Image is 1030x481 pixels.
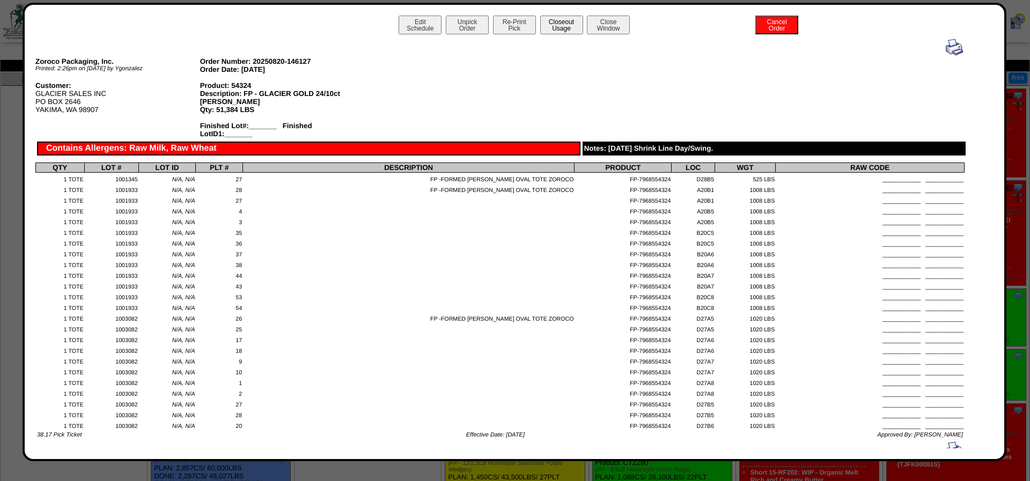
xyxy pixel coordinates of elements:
td: ____________ ____________ [776,216,965,226]
td: 1008 LBS [715,301,775,312]
div: Finished Lot#:_______ Finished LotID1:_______ [200,122,365,138]
td: 1 TOTE [36,409,85,419]
td: FP-7968554324 [575,226,672,237]
td: B20A7 [672,280,715,291]
td: D28B5 [672,173,715,183]
td: FP-7968554324 [575,334,672,344]
td: 27 [196,173,243,183]
span: N/A, N/A [172,284,195,290]
td: 1008 LBS [715,183,775,194]
span: N/A, N/A [172,423,195,430]
td: 1020 LBS [715,419,775,430]
td: ____________ ____________ [776,355,965,366]
img: print.gif [946,39,963,56]
td: 1001933 [84,237,138,248]
td: 1 TOTE [36,280,85,291]
td: 1020 LBS [715,334,775,344]
td: ____________ ____________ [776,301,965,312]
td: ____________ ____________ [776,291,965,301]
td: 37 [196,248,243,258]
td: FP-7968554324 [575,173,672,183]
td: 36 [196,237,243,248]
td: FP-7968554324 [575,280,672,291]
td: 1 TOTE [36,237,85,248]
span: N/A, N/A [172,402,195,408]
div: Product: 54324 [200,82,365,90]
td: B20C8 [672,301,715,312]
td: FP-7968554324 [575,344,672,355]
span: Effective Date: [DATE] [466,432,525,438]
td: 1 TOTE [36,258,85,269]
td: 3 [196,216,243,226]
td: 1 TOTE [36,344,85,355]
img: print.gif [946,441,963,458]
td: 25 [196,323,243,334]
td: FP-7968554324 [575,269,672,280]
td: 1 TOTE [36,366,85,376]
span: N/A, N/A [172,262,195,269]
td: 1008 LBS [715,205,775,216]
div: Description: FP - GLACIER GOLD 24/10ct [PERSON_NAME] [200,90,365,106]
td: 1003082 [84,376,138,387]
td: 1003082 [84,334,138,344]
button: CloseoutUsage [540,16,583,34]
td: FP -FORMED [PERSON_NAME] OVAL TOTE ZOROCO [243,173,575,183]
td: 1 TOTE [36,419,85,430]
span: N/A, N/A [172,391,195,397]
span: N/A, N/A [172,251,195,258]
td: 1003082 [84,323,138,334]
td: ____________ ____________ [776,173,965,183]
td: FP -FORMED [PERSON_NAME] OVAL TOTE ZOROCO [243,183,575,194]
td: 1 TOTE [36,301,85,312]
td: ____________ ____________ [776,269,965,280]
div: Qty: 51,384 LBS [200,106,365,114]
td: A20B5 [672,216,715,226]
td: 1008 LBS [715,269,775,280]
span: N/A, N/A [172,327,195,333]
td: FP-7968554324 [575,291,672,301]
td: ____________ ____________ [776,366,965,376]
td: A20B1 [672,194,715,205]
td: B20A6 [672,258,715,269]
span: N/A, N/A [172,241,195,247]
td: 53 [196,291,243,301]
td: 44 [196,269,243,280]
td: D27B6 [672,419,715,430]
td: ____________ ____________ [776,409,965,419]
div: Zoroco Packaging, Inc. [35,57,200,65]
button: UnpickOrder [446,16,489,34]
td: 1 TOTE [36,205,85,216]
span: N/A, N/A [172,176,195,183]
td: 1003082 [84,387,138,398]
td: 1008 LBS [715,291,775,301]
span: N/A, N/A [172,219,195,226]
td: FP-7968554324 [575,323,672,334]
td: 10 [196,366,243,376]
td: 1020 LBS [715,366,775,376]
td: 1020 LBS [715,387,775,398]
td: 1 TOTE [36,355,85,366]
td: 1 TOTE [36,323,85,334]
td: ____________ ____________ [776,258,965,269]
td: 35 [196,226,243,237]
td: D27A5 [672,312,715,323]
td: FP-7968554324 [575,216,672,226]
td: 1008 LBS [715,216,775,226]
td: 1008 LBS [715,194,775,205]
td: 1 TOTE [36,216,85,226]
td: 1008 LBS [715,226,775,237]
td: ____________ ____________ [776,280,965,291]
td: 1001933 [84,280,138,291]
td: 1020 LBS [715,355,775,366]
th: LOT # [84,163,138,173]
td: ____________ ____________ [776,419,965,430]
td: FP -FORMED [PERSON_NAME] OVAL TOTE ZOROCO [243,312,575,323]
td: 27 [196,194,243,205]
td: ____________ ____________ [776,344,965,355]
td: 1008 LBS [715,258,775,269]
td: ____________ ____________ [776,226,965,237]
td: FP-7968554324 [575,183,672,194]
span: N/A, N/A [172,337,195,344]
th: RAW CODE [776,163,965,173]
td: 26 [196,312,243,323]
